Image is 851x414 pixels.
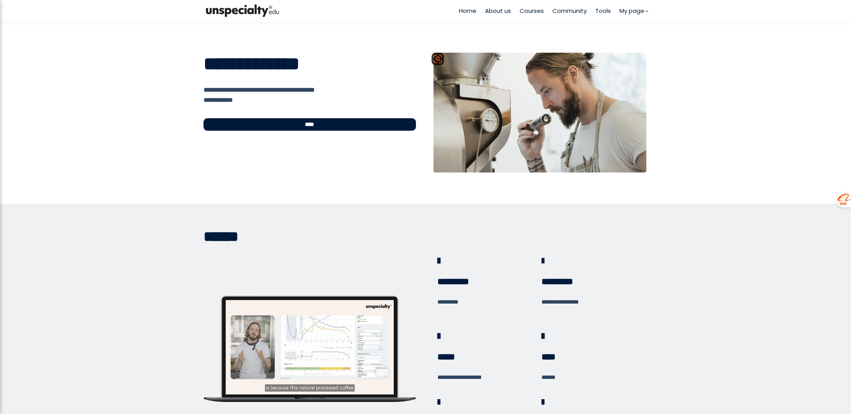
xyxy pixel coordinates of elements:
a: My page [619,6,648,15]
img: bc390a18feecddb333977e298b3a00a1.png [203,3,281,19]
a: Courses [520,6,544,15]
img: svg+xml,%3Csvg%20xmlns%3D%22http%3A%2F%2Fwww.w3.org%2F2000%2Fsvg%22%20width%3D%2224%22%20height%3... [433,54,442,64]
span: My page [619,6,644,15]
a: Community [552,6,587,15]
a: Tools [595,6,611,15]
a: About us [485,6,511,15]
a: Home [459,6,476,15]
